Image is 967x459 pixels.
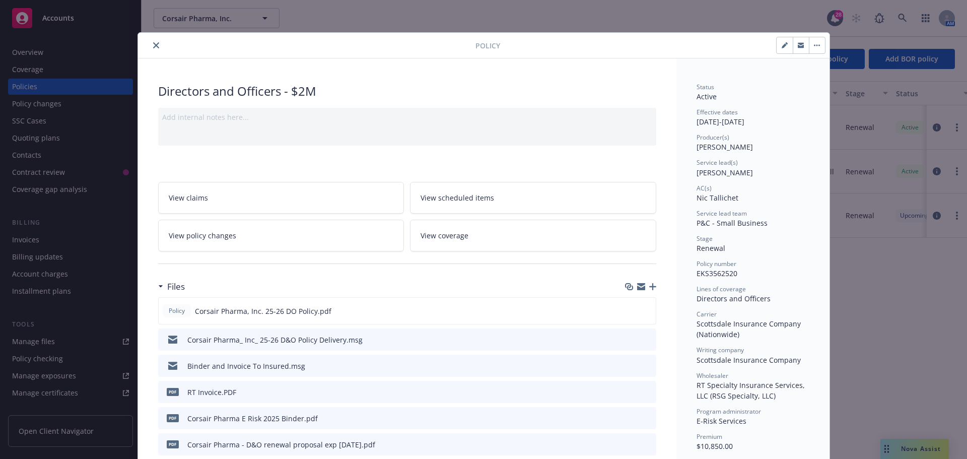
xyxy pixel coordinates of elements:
[158,220,404,251] a: View policy changes
[697,83,714,91] span: Status
[158,83,656,100] div: Directors and Officers - $2M
[475,40,500,51] span: Policy
[697,371,728,380] span: Wholesaler
[697,285,746,293] span: Lines of coverage
[167,280,185,293] h3: Files
[697,380,807,401] span: RT Specialty Insurance Services, LLC (RSG Specialty, LLC)
[167,414,179,422] span: pdf
[697,441,733,451] span: $10,850.00
[187,335,363,345] div: Corsair Pharma_ Inc_ 25-26 D&O Policy Delivery.msg
[643,361,652,371] button: preview file
[697,193,738,203] span: Nic Tallichet
[187,361,305,371] div: Binder and Invoice To Insured.msg
[187,387,236,398] div: RT Invoice.PDF
[158,182,404,214] a: View claims
[697,209,747,218] span: Service lead team
[697,407,761,416] span: Program administrator
[697,133,729,142] span: Producer(s)
[697,108,738,116] span: Effective dates
[697,432,722,441] span: Premium
[410,182,656,214] a: View scheduled items
[643,306,652,316] button: preview file
[697,234,713,243] span: Stage
[150,39,162,51] button: close
[697,243,725,253] span: Renewal
[697,108,809,127] div: [DATE] - [DATE]
[697,158,738,167] span: Service lead(s)
[697,168,753,177] span: [PERSON_NAME]
[627,335,635,345] button: download file
[697,142,753,152] span: [PERSON_NAME]
[697,92,717,101] span: Active
[169,192,208,203] span: View claims
[187,413,318,424] div: Corsair Pharma E Risk 2025 Binder.pdf
[697,416,746,426] span: E-Risk Services
[167,388,179,396] span: PDF
[697,355,801,365] span: Scottsdale Insurance Company
[643,387,652,398] button: preview file
[643,413,652,424] button: preview file
[627,361,635,371] button: download file
[643,335,652,345] button: preview file
[697,269,737,278] span: EKS3562520
[627,413,635,424] button: download file
[643,439,652,450] button: preview file
[697,310,717,318] span: Carrier
[162,112,652,122] div: Add internal notes here...
[167,306,187,315] span: Policy
[697,184,712,192] span: AC(s)
[697,346,744,354] span: Writing company
[627,306,635,316] button: download file
[421,192,494,203] span: View scheduled items
[697,293,809,304] div: Directors and Officers
[627,387,635,398] button: download file
[421,230,468,241] span: View coverage
[169,230,236,241] span: View policy changes
[410,220,656,251] a: View coverage
[697,319,803,339] span: Scottsdale Insurance Company (Nationwide)
[167,440,179,448] span: pdf
[158,280,185,293] div: Files
[627,439,635,450] button: download file
[187,439,375,450] div: Corsair Pharma - D&O renewal proposal exp [DATE].pdf
[697,218,768,228] span: P&C - Small Business
[195,306,331,316] span: Corsair Pharma, Inc. 25-26 DO Policy.pdf
[697,259,736,268] span: Policy number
